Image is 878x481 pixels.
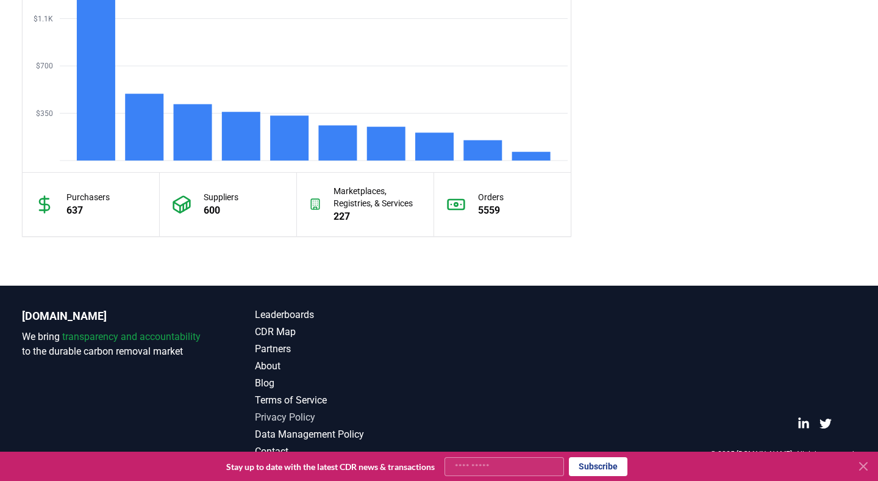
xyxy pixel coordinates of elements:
[478,203,504,218] p: 5559
[36,62,53,70] tspan: $700
[255,325,439,339] a: CDR Map
[22,330,206,359] p: We bring to the durable carbon removal market
[255,444,439,459] a: Contact
[478,191,504,203] p: Orders
[334,209,421,224] p: 227
[255,427,439,442] a: Data Management Policy
[204,191,238,203] p: Suppliers
[36,109,53,118] tspan: $350
[334,185,421,209] p: Marketplaces, Registries, & Services
[710,449,856,459] p: © 2025 [DOMAIN_NAME]. All rights reserved.
[255,393,439,408] a: Terms of Service
[66,203,110,218] p: 637
[255,359,439,374] a: About
[66,191,110,203] p: Purchasers
[204,203,238,218] p: 600
[255,342,439,356] a: Partners
[798,418,810,430] a: LinkedIn
[255,410,439,425] a: Privacy Policy
[22,308,206,325] p: [DOMAIN_NAME]
[62,331,201,342] span: transparency and accountability
[34,15,53,23] tspan: $1.1K
[819,418,832,430] a: Twitter
[255,308,439,322] a: Leaderboards
[255,376,439,391] a: Blog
